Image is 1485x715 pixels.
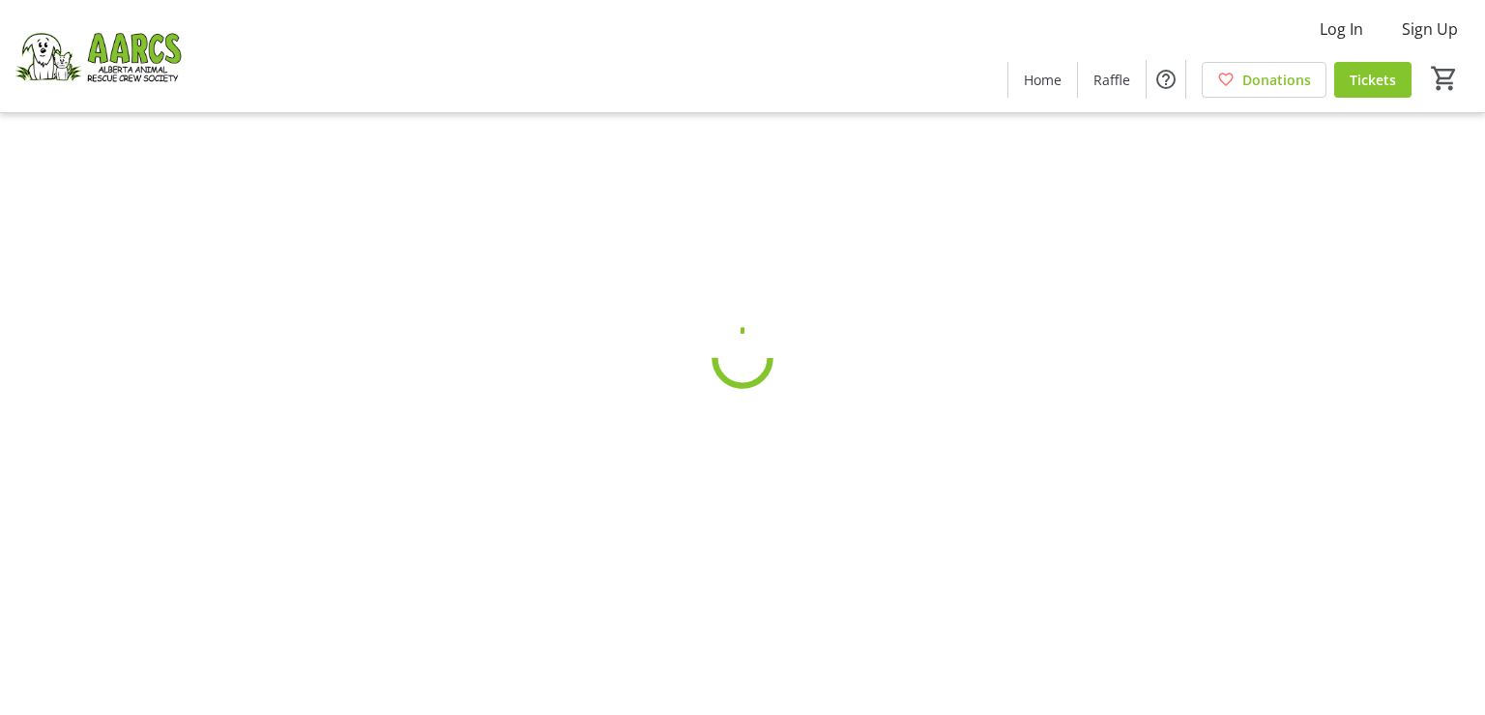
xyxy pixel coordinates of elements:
[1350,70,1396,90] span: Tickets
[1008,62,1077,98] a: Home
[1024,70,1062,90] span: Home
[1304,14,1379,45] button: Log In
[1320,17,1363,41] span: Log In
[1402,17,1458,41] span: Sign Up
[1093,70,1130,90] span: Raffle
[1386,14,1473,45] button: Sign Up
[1078,62,1146,98] a: Raffle
[1427,61,1462,96] button: Cart
[1242,70,1311,90] span: Donations
[1147,60,1185,99] button: Help
[12,8,184,104] img: Alberta Animal Rescue Crew Society's Logo
[1202,62,1326,98] a: Donations
[1334,62,1412,98] a: Tickets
